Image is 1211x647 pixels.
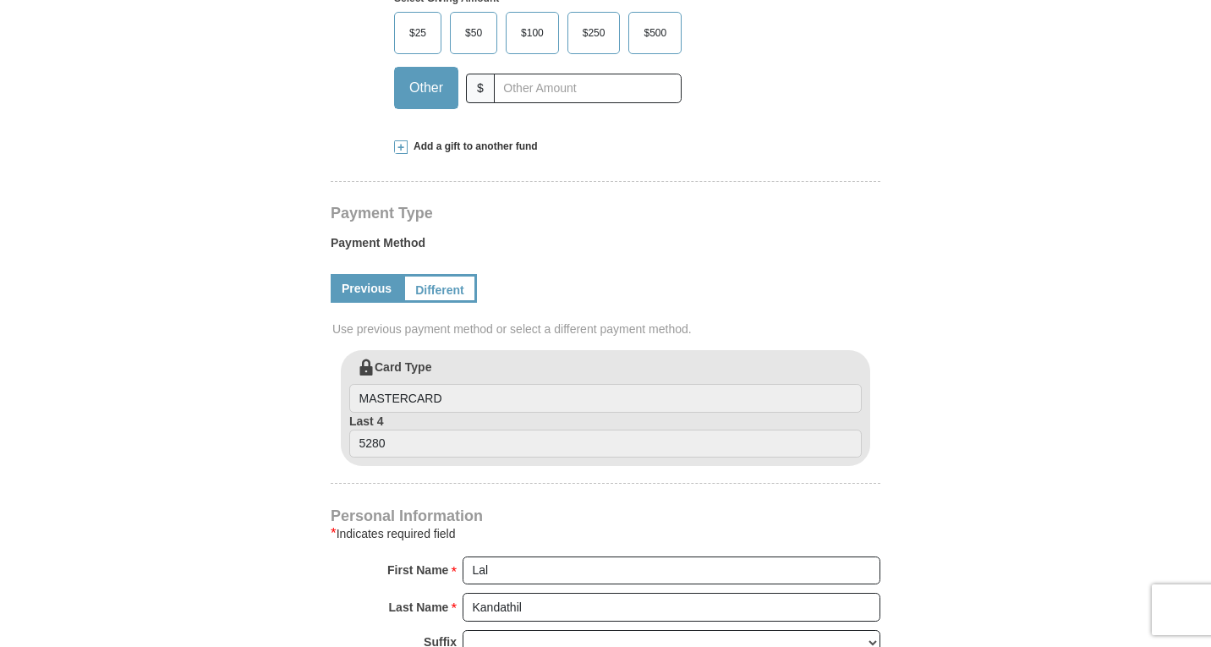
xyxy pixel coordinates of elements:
[512,20,552,46] span: $100
[389,595,449,619] strong: Last Name
[349,359,862,413] label: Card Type
[349,430,862,458] input: Last 4
[387,558,448,582] strong: First Name
[331,524,880,544] div: Indicates required field
[331,206,880,220] h4: Payment Type
[457,20,490,46] span: $50
[331,274,403,303] a: Previous
[574,20,614,46] span: $250
[408,140,538,154] span: Add a gift to another fund
[332,321,882,337] span: Use previous payment method or select a different payment method.
[494,74,682,103] input: Other Amount
[349,413,862,458] label: Last 4
[349,384,862,413] input: Card Type
[466,74,495,103] span: $
[635,20,675,46] span: $500
[331,234,880,260] label: Payment Method
[401,75,452,101] span: Other
[331,509,880,523] h4: Personal Information
[401,20,435,46] span: $25
[403,274,477,303] a: Different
